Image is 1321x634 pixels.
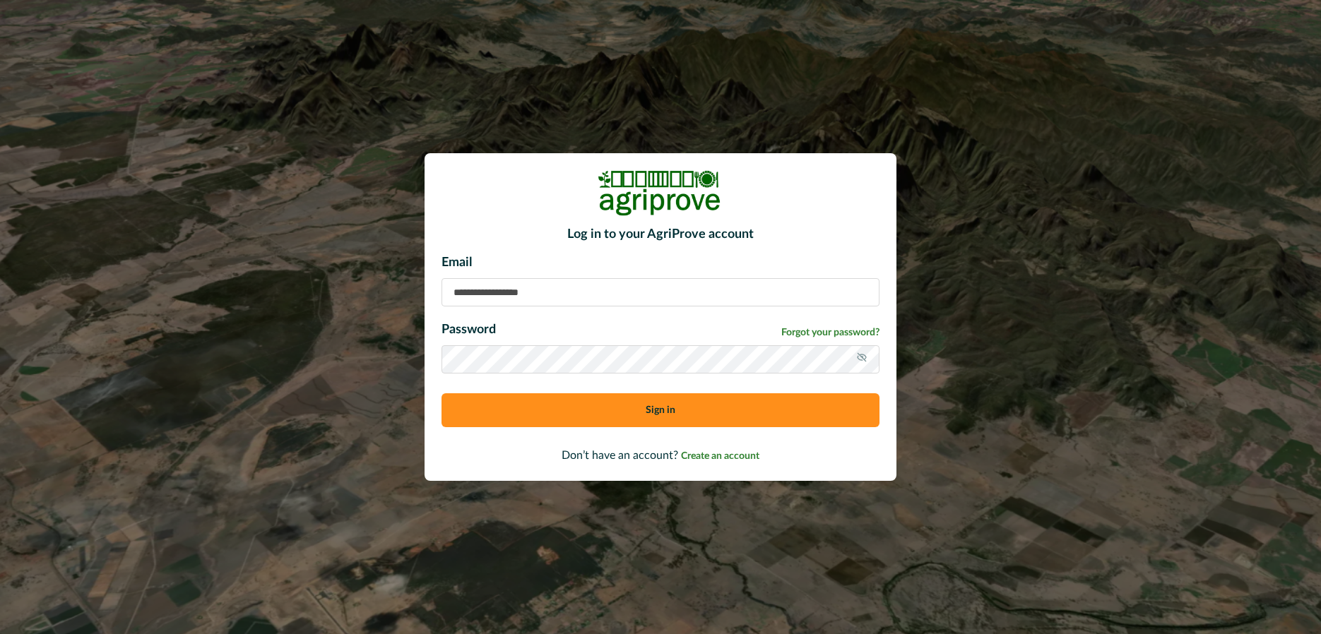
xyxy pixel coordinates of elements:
[442,227,879,243] h2: Log in to your AgriProve account
[597,170,724,216] img: Logo Image
[442,447,879,464] p: Don’t have an account?
[442,393,879,427] button: Sign in
[681,450,759,461] a: Create an account
[442,321,496,340] p: Password
[442,253,879,273] p: Email
[681,451,759,461] span: Create an account
[781,325,879,340] a: Forgot your password?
